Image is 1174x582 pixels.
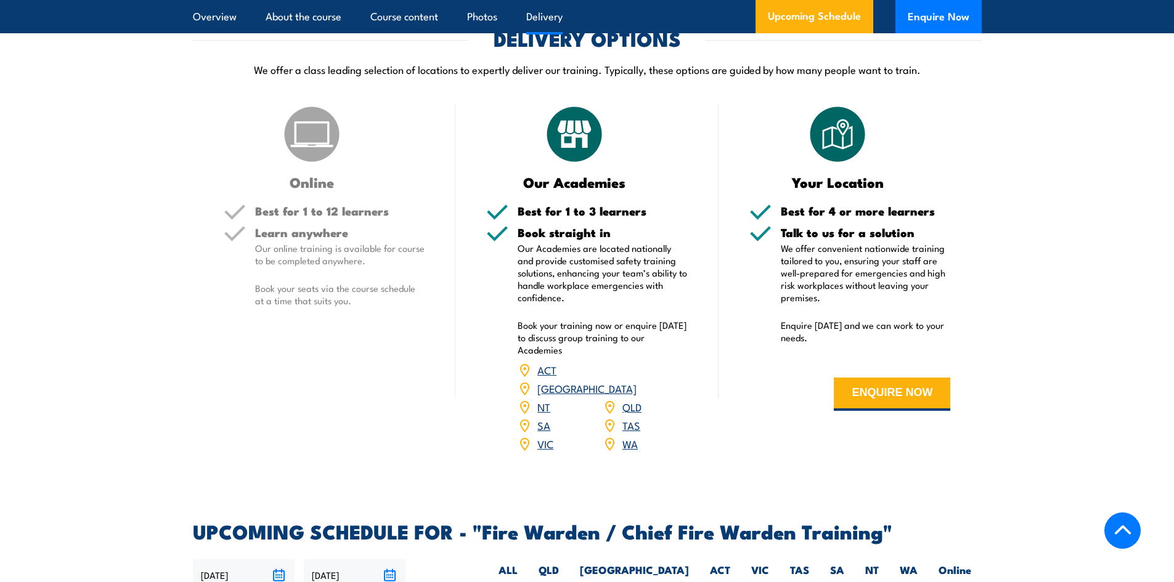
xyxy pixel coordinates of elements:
[781,205,951,217] h5: Best for 4 or more learners
[537,436,553,451] a: VIC
[537,362,556,377] a: ACT
[193,522,982,540] h2: UPCOMING SCHEDULE FOR - "Fire Warden / Chief Fire Warden Training"
[834,378,950,411] button: ENQUIRE NOW
[255,242,425,267] p: Our online training is available for course to be completed anywhere.
[781,242,951,304] p: We offer convenient nationwide training tailored to you, ensuring your staff are well-prepared fo...
[518,205,688,217] h5: Best for 1 to 3 learners
[494,30,681,47] h2: DELIVERY OPTIONS
[781,227,951,238] h5: Talk to us for a solution
[537,381,637,395] a: [GEOGRAPHIC_DATA]
[622,436,638,451] a: WA
[255,227,425,238] h5: Learn anywhere
[622,399,642,414] a: QLD
[749,175,926,189] h3: Your Location
[537,418,550,432] a: SA
[224,175,401,189] h3: Online
[518,242,688,304] p: Our Academies are located nationally and provide customised safety training solutions, enhancing ...
[781,319,951,344] p: Enquire [DATE] and we can work to your needs.
[518,227,688,238] h5: Book straight in
[518,319,688,356] p: Book your training now or enquire [DATE] to discuss group training to our Academies
[255,282,425,307] p: Book your seats via the course schedule at a time that suits you.
[255,205,425,217] h5: Best for 1 to 12 learners
[193,62,982,76] p: We offer a class leading selection of locations to expertly deliver our training. Typically, thes...
[537,399,550,414] a: NT
[486,175,663,189] h3: Our Academies
[622,418,640,432] a: TAS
